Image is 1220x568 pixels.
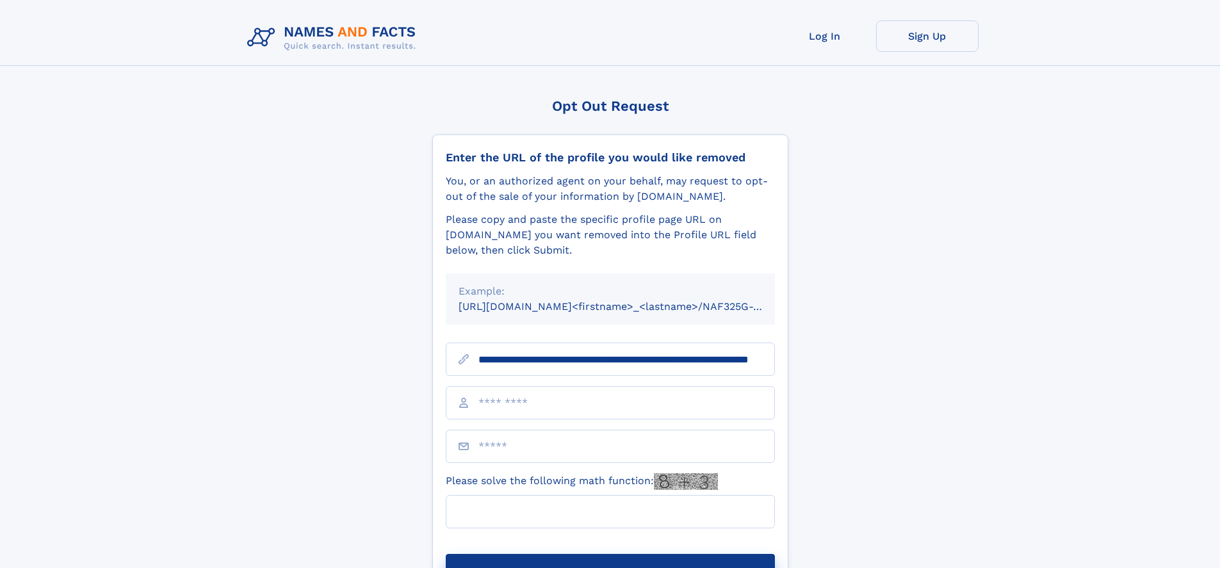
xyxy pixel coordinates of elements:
div: Enter the URL of the profile you would like removed [446,150,775,165]
div: Please copy and paste the specific profile page URL on [DOMAIN_NAME] you want removed into the Pr... [446,212,775,258]
div: Opt Out Request [432,98,788,114]
img: Logo Names and Facts [242,20,427,55]
a: Sign Up [876,20,979,52]
div: You, or an authorized agent on your behalf, may request to opt-out of the sale of your informatio... [446,174,775,204]
small: [URL][DOMAIN_NAME]<firstname>_<lastname>/NAF325G-xxxxxxxx [459,300,799,312]
a: Log In [774,20,876,52]
div: Example: [459,284,762,299]
label: Please solve the following math function: [446,473,718,490]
